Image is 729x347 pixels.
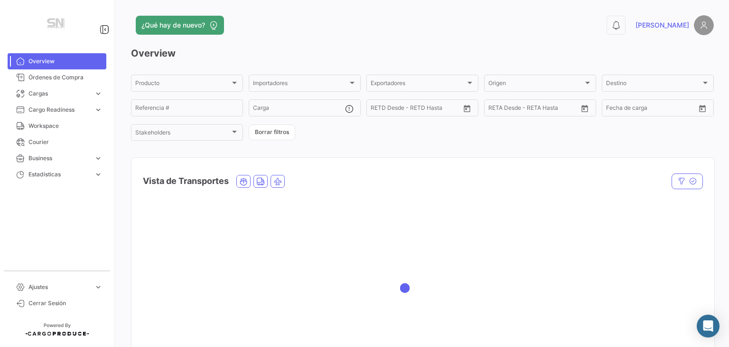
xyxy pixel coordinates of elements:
span: Estadísticas [28,170,90,179]
button: Air [271,175,284,187]
span: Overview [28,57,103,66]
a: Courier [8,134,106,150]
span: expand_more [94,106,103,114]
span: Producto [135,81,230,88]
span: expand_more [94,89,103,98]
input: Desde [371,106,388,113]
button: Borrar filtros [249,125,295,140]
span: expand_more [94,283,103,291]
button: Ocean [237,175,250,187]
span: Workspace [28,122,103,130]
span: Ajustes [28,283,90,291]
span: expand_more [94,170,103,179]
a: Workspace [8,118,106,134]
a: Overview [8,53,106,69]
span: Cargo Readiness [28,106,90,114]
input: Desde [606,106,623,113]
h4: Vista de Transportes [143,174,229,188]
span: Órdenes de Compra [28,73,103,82]
span: Cerrar Sesión [28,299,103,308]
img: Manufactura+Logo.png [33,11,81,38]
a: Órdenes de Compra [8,69,106,86]
span: Origen [488,81,583,88]
h3: Overview [131,47,714,60]
span: Stakeholders [135,131,230,137]
button: Land [254,175,267,187]
input: Desde [488,106,505,113]
span: [PERSON_NAME] [636,20,689,30]
input: Hasta [512,106,555,113]
span: Courier [28,138,103,146]
span: Destino [606,81,701,88]
img: placeholder-user.png [694,15,714,35]
input: Hasta [394,106,437,113]
button: Open calendar [695,101,710,116]
button: Open calendar [578,101,592,116]
span: Exportadores [371,81,466,88]
input: Hasta [630,106,673,113]
button: Open calendar [460,101,474,116]
span: Cargas [28,89,90,98]
button: ¿Qué hay de nuevo? [136,16,224,35]
div: Abrir Intercom Messenger [697,315,720,337]
span: Importadores [253,81,348,88]
span: ¿Qué hay de nuevo? [141,20,205,30]
span: expand_more [94,154,103,163]
span: Business [28,154,90,163]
